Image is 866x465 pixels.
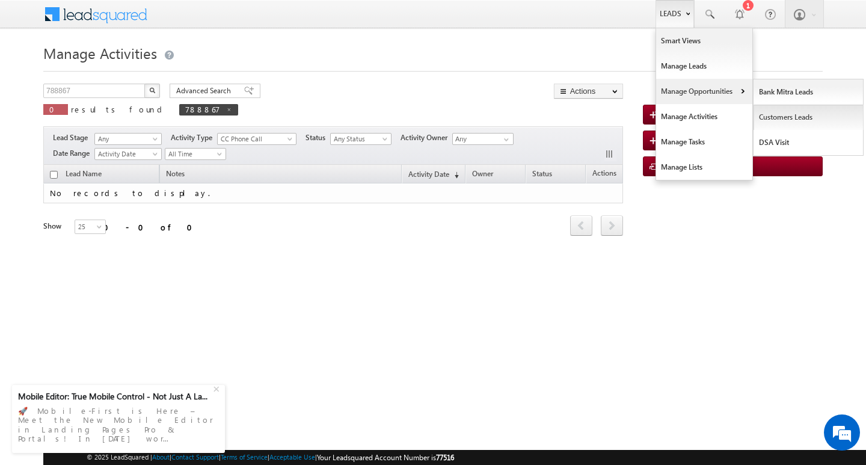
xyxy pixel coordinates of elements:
span: Owner [472,169,493,178]
img: Search [149,87,155,93]
a: About [152,453,170,461]
span: Manage Activities [43,43,157,63]
a: Manage Leads [656,54,752,79]
span: Activity Date [95,149,158,159]
span: Lead Name [60,167,108,183]
span: CC Phone Call [218,134,290,144]
a: Any Status [330,133,392,145]
span: Notes [160,167,191,183]
input: Check all records [50,171,58,179]
button: Actions [554,84,623,99]
span: Actions [586,167,622,182]
span: results found [71,104,167,114]
span: Status [306,132,330,143]
a: Manage Tasks [656,129,752,155]
a: Bank Mitra Leads [754,79,864,105]
td: No records to display. [43,183,623,203]
a: 25 [75,220,106,234]
a: Activity Date [94,148,162,160]
a: Activity Date(sorted descending) [402,167,465,183]
a: All Time [165,148,226,160]
textarea: Type your message and click 'Submit' [16,111,220,360]
a: Acceptable Use [269,453,315,461]
span: Any [95,134,158,144]
span: All Time [165,149,223,159]
div: + [210,381,225,395]
span: 77516 [436,453,454,462]
span: Date Range [53,148,94,159]
div: Leave a message [63,63,202,79]
em: Submit [176,371,218,387]
div: Minimize live chat window [197,6,226,35]
a: Manage Opportunities [656,79,752,104]
a: Show All Items [497,134,512,146]
img: d_60004797649_company_0_60004797649 [20,63,51,79]
span: 25 [75,221,107,232]
a: DSA Visit [754,130,864,155]
span: Advanced Search [176,85,235,96]
span: Any Status [331,134,388,144]
a: Customers Leads [754,105,864,130]
span: (sorted descending) [449,170,459,180]
span: Lead Stage [53,132,93,143]
span: prev [570,215,592,236]
span: Activity Type [171,132,217,143]
span: 0 [49,104,62,114]
a: Terms of Service [221,453,268,461]
span: next [601,215,623,236]
input: Type to Search [452,133,514,145]
a: next [601,217,623,236]
div: 0 - 0 of 0 [103,220,200,234]
div: Mobile Editor: True Mobile Control - Not Just A La... [18,391,212,402]
span: 788867 [185,104,220,114]
a: Manage Lists [656,155,752,180]
div: Show [43,221,65,232]
span: © 2025 LeadSquared | | | | | [87,452,454,463]
a: Any [94,133,162,145]
div: 🚀 Mobile-First is Here – Meet the New Mobile Editor in Landing Pages Pro & Portals! In [DATE] wor... [18,402,219,447]
a: prev [570,217,592,236]
a: Contact Support [171,453,219,461]
a: Manage Activities [656,104,752,129]
span: Status [532,169,552,178]
span: Your Leadsquared Account Number is [317,453,454,462]
a: Smart Views [656,28,752,54]
a: CC Phone Call [217,133,296,145]
span: Activity Owner [401,132,452,143]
